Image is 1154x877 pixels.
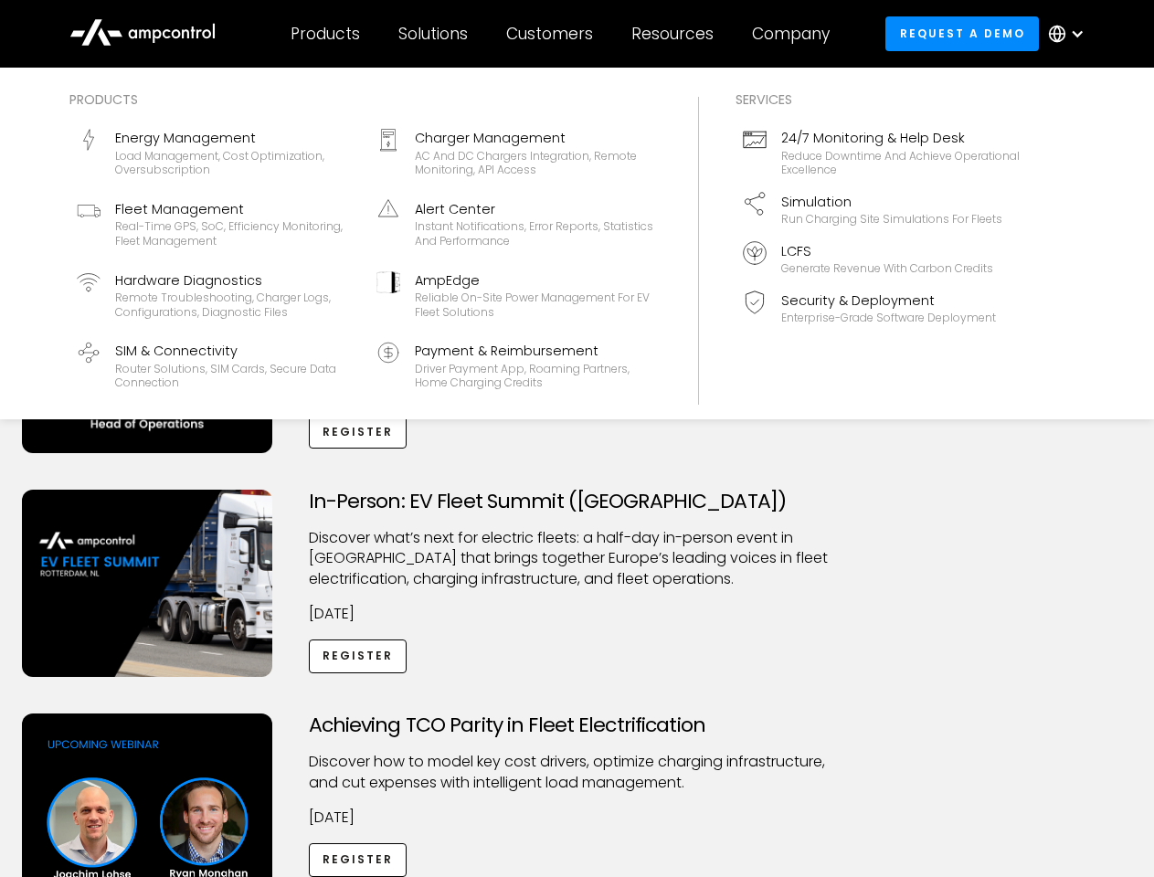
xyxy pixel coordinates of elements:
div: LCFS [781,241,993,261]
div: Company [752,24,830,44]
div: Run charging site simulations for fleets [781,212,1002,227]
a: SIM & ConnectivityRouter Solutions, SIM Cards, Secure Data Connection [69,333,362,397]
div: Solutions [398,24,468,44]
div: Resources [631,24,714,44]
div: Services [736,90,1028,110]
div: Simulation [781,192,1002,212]
div: SIM & Connectivity [115,341,355,361]
div: Security & Deployment [781,291,996,311]
div: Load management, cost optimization, oversubscription [115,149,355,177]
a: Register [309,843,408,877]
a: Energy ManagementLoad management, cost optimization, oversubscription [69,121,362,185]
div: Energy Management [115,128,355,148]
div: Customers [506,24,593,44]
a: Alert CenterInstant notifications, error reports, statistics and performance [369,192,662,256]
div: 24/7 Monitoring & Help Desk [781,128,1021,148]
div: Reliable On-site Power Management for EV Fleet Solutions [415,291,654,319]
div: Products [69,90,662,110]
h3: Achieving TCO Parity in Fleet Electrification [309,713,846,737]
div: Enterprise-grade software deployment [781,311,996,325]
a: Payment & ReimbursementDriver Payment App, Roaming Partners, Home Charging Credits [369,333,662,397]
a: Request a demo [885,16,1039,50]
div: Payment & Reimbursement [415,341,654,361]
div: Products [291,24,360,44]
div: Alert Center [415,199,654,219]
div: Instant notifications, error reports, statistics and performance [415,219,654,248]
p: Discover how to model key cost drivers, optimize charging infrastructure, and cut expenses with i... [309,752,846,793]
p: [DATE] [309,808,846,828]
div: Router Solutions, SIM Cards, Secure Data Connection [115,362,355,390]
a: Fleet ManagementReal-time GPS, SoC, efficiency monitoring, fleet management [69,192,362,256]
a: AmpEdgeReliable On-site Power Management for EV Fleet Solutions [369,263,662,327]
div: Remote troubleshooting, charger logs, configurations, diagnostic files [115,291,355,319]
div: Fleet Management [115,199,355,219]
a: LCFSGenerate revenue with carbon credits [736,234,1028,283]
div: Real-time GPS, SoC, efficiency monitoring, fleet management [115,219,355,248]
a: Register [309,639,408,673]
a: SimulationRun charging site simulations for fleets [736,185,1028,234]
a: Security & DeploymentEnterprise-grade software deployment [736,283,1028,333]
div: AmpEdge [415,270,654,291]
div: Generate revenue with carbon credits [781,261,993,276]
div: Charger Management [415,128,654,148]
a: Register [309,415,408,449]
a: Charger ManagementAC and DC chargers integration, remote monitoring, API access [369,121,662,185]
a: 24/7 Monitoring & Help DeskReduce downtime and achieve operational excellence [736,121,1028,185]
a: Hardware DiagnosticsRemote troubleshooting, charger logs, configurations, diagnostic files [69,263,362,327]
h3: In-Person: EV Fleet Summit ([GEOGRAPHIC_DATA]) [309,490,846,513]
div: AC and DC chargers integration, remote monitoring, API access [415,149,654,177]
p: [DATE] [309,604,846,624]
div: Hardware Diagnostics [115,270,355,291]
div: Reduce downtime and achieve operational excellence [781,149,1021,177]
div: Driver Payment App, Roaming Partners, Home Charging Credits [415,362,654,390]
p: ​Discover what’s next for electric fleets: a half-day in-person event in [GEOGRAPHIC_DATA] that b... [309,528,846,589]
